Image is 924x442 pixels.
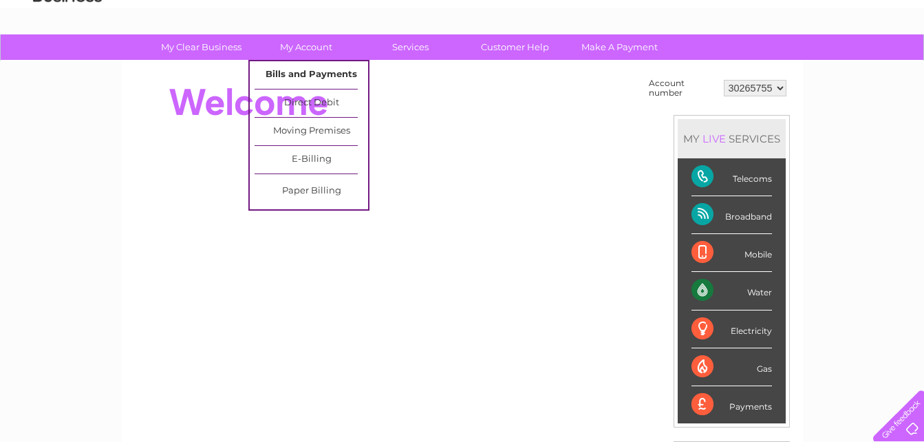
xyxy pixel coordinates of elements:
[691,196,772,234] div: Broadband
[458,34,572,60] a: Customer Help
[255,118,368,145] a: Moving Premises
[138,8,788,67] div: Clear Business is a trading name of Verastar Limited (registered in [GEOGRAPHIC_DATA] No. 3667643...
[144,34,258,60] a: My Clear Business
[563,34,676,60] a: Make A Payment
[691,158,772,196] div: Telecoms
[678,119,786,158] div: MY SERVICES
[700,132,729,145] div: LIVE
[755,59,796,69] a: Telecoms
[255,90,368,117] a: Direct Debit
[804,59,824,69] a: Blog
[691,386,772,423] div: Payments
[354,34,467,60] a: Services
[832,59,866,69] a: Contact
[255,61,368,89] a: Bills and Payments
[249,34,363,60] a: My Account
[255,178,368,205] a: Paper Billing
[665,7,760,24] a: 0333 014 3131
[682,59,708,69] a: Water
[879,59,911,69] a: Log out
[691,234,772,272] div: Mobile
[691,311,772,348] div: Electricity
[691,348,772,386] div: Gas
[255,146,368,173] a: E-Billing
[645,75,720,101] td: Account number
[691,272,772,310] div: Water
[32,36,103,78] img: logo.png
[716,59,746,69] a: Energy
